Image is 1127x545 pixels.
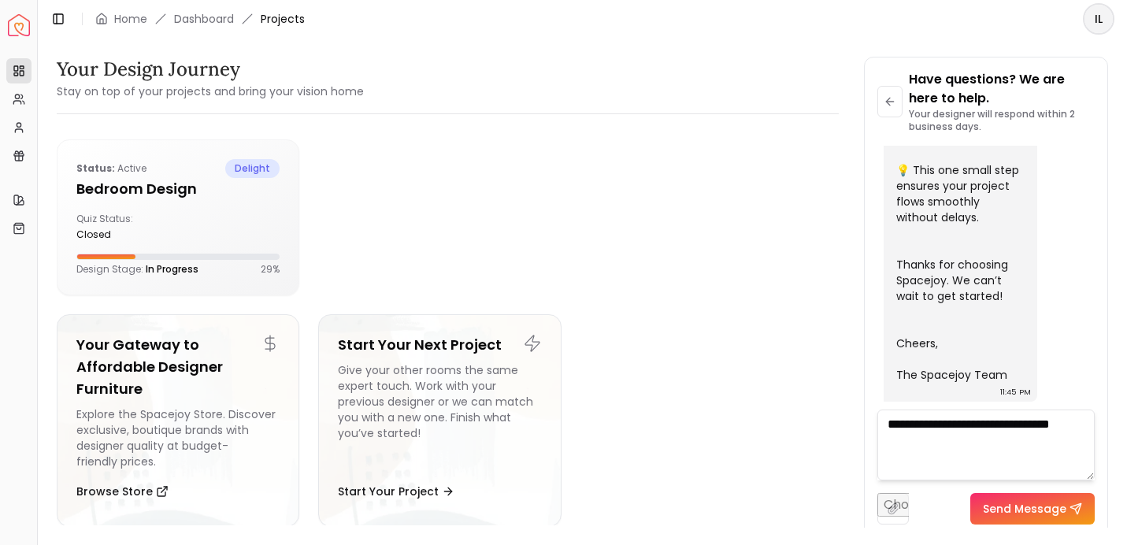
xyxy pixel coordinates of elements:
[57,83,364,99] small: Stay on top of your projects and bring your vision home
[57,314,299,527] a: Your Gateway to Affordable Designer FurnitureExplore the Spacejoy Store. Discover exclusive, bout...
[338,334,541,356] h5: Start Your Next Project
[76,178,280,200] h5: Bedroom design
[909,108,1095,133] p: Your designer will respond within 2 business days.
[57,57,364,82] h3: Your Design Journey
[1083,3,1114,35] button: IL
[338,362,541,469] div: Give your other rooms the same expert touch. Work with your previous designer or we can match you...
[909,70,1095,108] p: Have questions? We are here to help.
[970,493,1095,525] button: Send Message
[76,213,172,241] div: Quiz Status:
[225,159,280,178] span: delight
[76,334,280,400] h5: Your Gateway to Affordable Designer Furniture
[338,476,454,507] button: Start Your Project
[76,406,280,469] div: Explore the Spacejoy Store. Discover exclusive, boutique brands with designer quality at budget-f...
[1000,384,1031,400] div: 11:45 PM
[76,161,115,175] b: Status:
[261,11,305,27] span: Projects
[146,262,198,276] span: In Progress
[8,14,30,36] a: Spacejoy
[76,228,172,241] div: closed
[1084,5,1113,33] span: IL
[174,11,234,27] a: Dashboard
[76,263,198,276] p: Design Stage:
[76,159,146,178] p: active
[76,476,169,507] button: Browse Store
[95,11,305,27] nav: breadcrumb
[318,314,561,527] a: Start Your Next ProjectGive your other rooms the same expert touch. Work with your previous desig...
[261,263,280,276] p: 29 %
[8,14,30,36] img: Spacejoy Logo
[114,11,147,27] a: Home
